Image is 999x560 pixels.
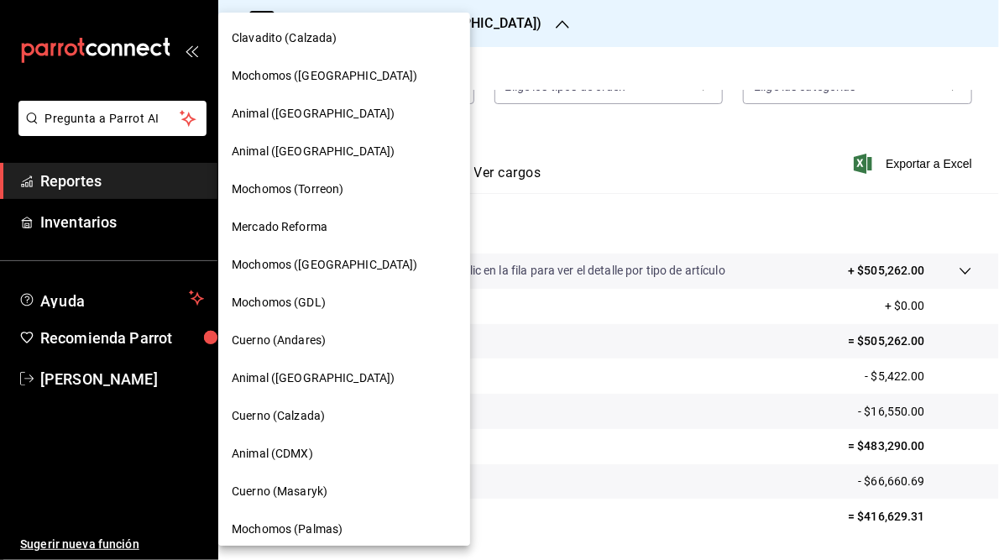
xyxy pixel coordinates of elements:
[218,95,470,133] div: Animal ([GEOGRAPHIC_DATA])
[218,473,470,510] div: Cuerno (Masaryk)
[218,57,470,95] div: Mochomos ([GEOGRAPHIC_DATA])
[218,359,470,397] div: Animal ([GEOGRAPHIC_DATA])
[218,170,470,208] div: Mochomos (Torreon)
[232,143,395,160] span: Animal ([GEOGRAPHIC_DATA])
[218,19,470,57] div: Clavadito (Calzada)
[232,218,327,236] span: Mercado Reforma
[232,181,343,198] span: Mochomos (Torreon)
[232,67,418,85] span: Mochomos ([GEOGRAPHIC_DATA])
[232,29,337,47] span: Clavadito (Calzada)
[218,208,470,246] div: Mercado Reforma
[232,521,343,538] span: Mochomos (Palmas)
[218,133,470,170] div: Animal ([GEOGRAPHIC_DATA])
[218,397,470,435] div: Cuerno (Calzada)
[218,510,470,548] div: Mochomos (Palmas)
[232,256,418,274] span: Mochomos ([GEOGRAPHIC_DATA])
[232,369,395,387] span: Animal ([GEOGRAPHIC_DATA])
[232,332,326,349] span: Cuerno (Andares)
[232,407,325,425] span: Cuerno (Calzada)
[218,322,470,359] div: Cuerno (Andares)
[232,105,395,123] span: Animal ([GEOGRAPHIC_DATA])
[218,284,470,322] div: Mochomos (GDL)
[232,294,326,311] span: Mochomos (GDL)
[218,246,470,284] div: Mochomos ([GEOGRAPHIC_DATA])
[218,435,470,473] div: Animal (CDMX)
[232,483,327,500] span: Cuerno (Masaryk)
[232,445,313,463] span: Animal (CDMX)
